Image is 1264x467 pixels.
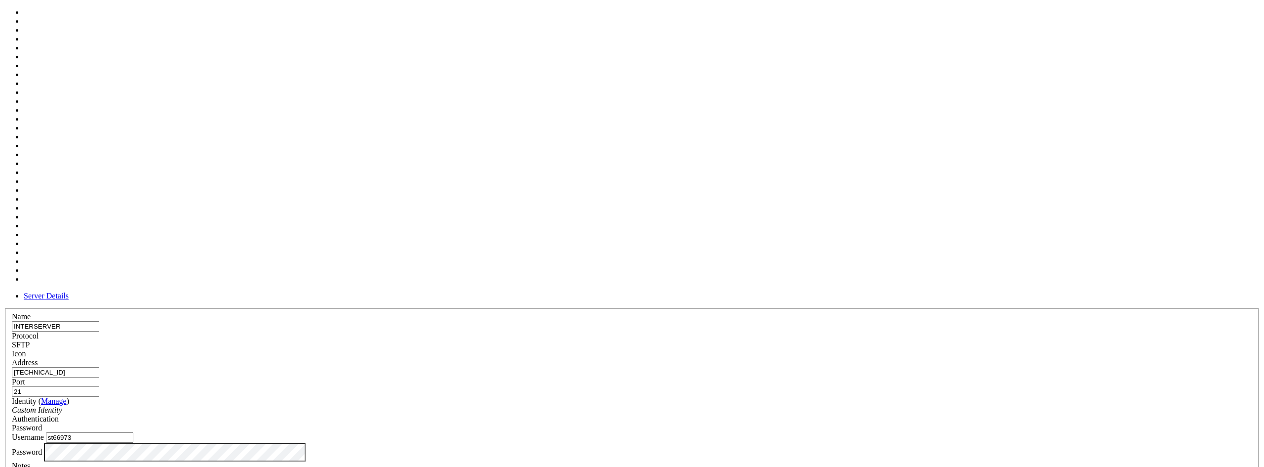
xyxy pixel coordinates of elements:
[12,312,31,321] label: Name
[12,424,1252,432] div: Password
[12,447,42,456] label: Password
[46,432,133,443] input: Login Username
[12,340,1252,349] div: SFTP
[12,349,26,358] label: Icon
[12,397,69,405] label: Identity
[12,386,99,397] input: Port Number
[12,358,38,367] label: Address
[12,321,99,332] input: Server Name
[12,332,39,340] label: Protocol
[12,415,59,423] label: Authentication
[12,367,99,378] input: Host Name or IP
[12,406,1252,415] div: Custom Identity
[12,424,42,432] span: Password
[12,378,25,386] label: Port
[39,397,69,405] span: ( )
[12,406,62,414] i: Custom Identity
[12,340,30,349] span: SFTP
[12,433,44,441] label: Username
[41,397,67,405] a: Manage
[24,292,69,300] a: Server Details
